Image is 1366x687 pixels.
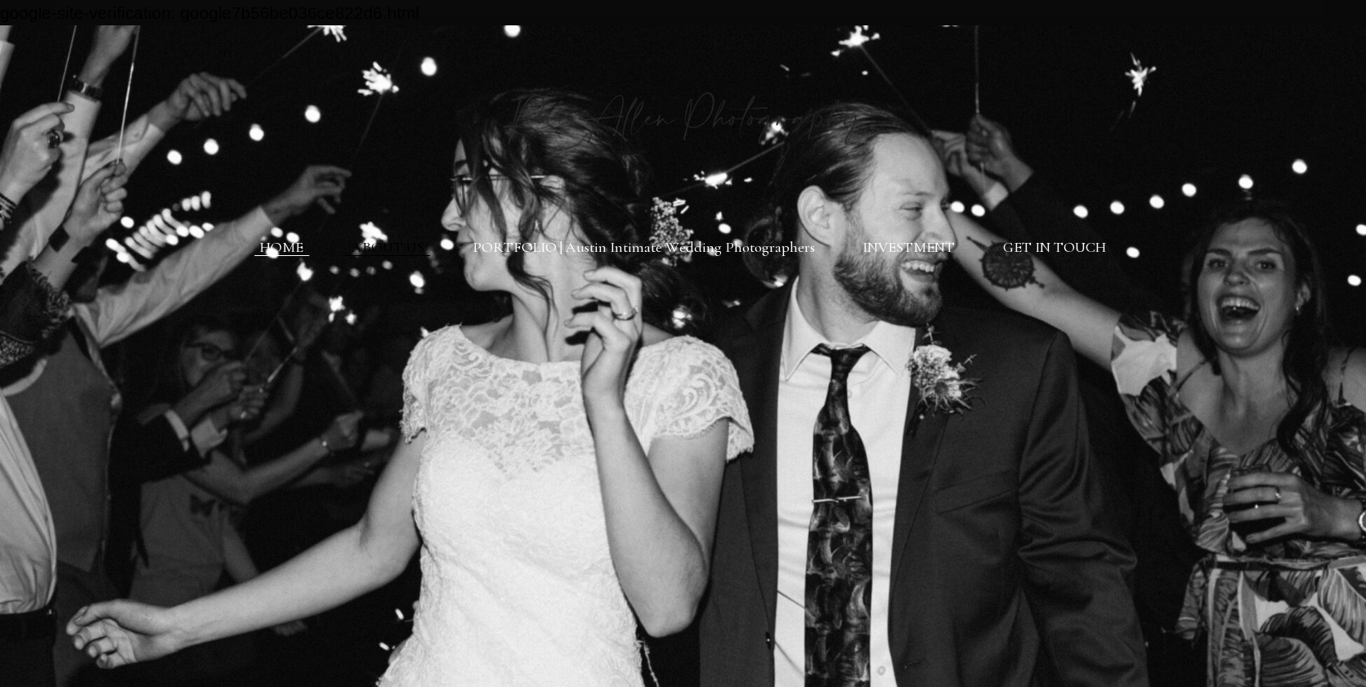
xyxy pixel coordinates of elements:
a: GET IN TOUCH [1003,238,1106,256]
a: ABOUT US [352,238,424,256]
a: HOME [260,238,303,256]
a: PORTFOLIO | Austin Intimate Wedding Photographers [473,238,815,256]
img: Rae Allen Photography [469,42,896,176]
a: INVESTMENT [862,238,955,256]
